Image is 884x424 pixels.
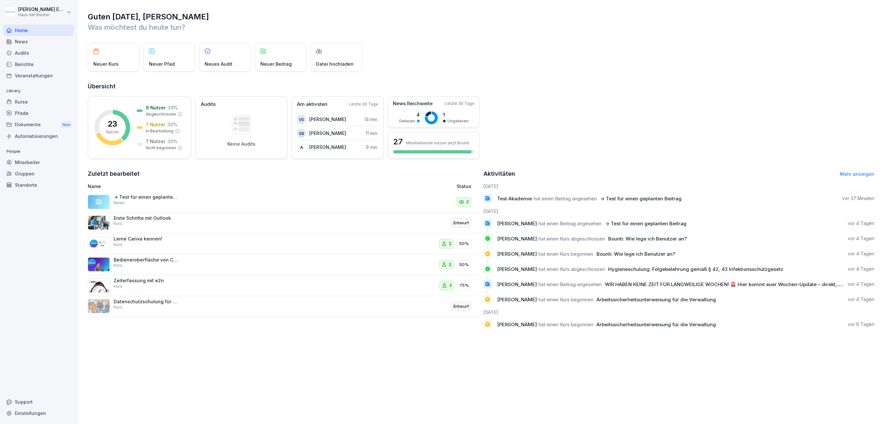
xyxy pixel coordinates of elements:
p: Status [457,183,471,190]
p: 2 [449,240,451,247]
img: lysz5sqnxflpxgfcucko2ufd.png [88,278,110,293]
a: Bedieneroberfläche von CANVAKurs250% [88,254,479,275]
span: [PERSON_NAME] [497,281,537,287]
p: Letzte 30 Tage [349,101,378,107]
p: People [3,146,74,157]
p: Audits [201,101,216,108]
p: 11 min. [366,130,378,137]
a: Zeiterfassung mit e2nKurs375% [88,275,479,296]
p: News [114,200,125,206]
p: 75% [459,282,469,289]
p: Nicht begonnen [146,145,176,151]
a: DokumenteNew [3,119,74,131]
p: Kurs [114,304,122,310]
span: hat einen Kurs abgeschlossen [538,266,605,272]
p: 50% [459,262,469,268]
p: Datenschutzschulung für den Verkauf [114,299,178,305]
a: Einstellungen [3,407,74,419]
span: hat einen Beitrag angesehen [538,220,602,227]
p: vor 4 Tagen [848,251,874,257]
span: hat einen Beitrag angesehen [538,281,602,287]
p: Kurs [114,284,122,289]
p: Mitarbeitende nutzen jetzt Bounti [406,140,469,145]
p: Gelesen [399,118,415,124]
span: hat einen Beitrag angesehen [534,195,597,202]
p: Neuer Pfad [149,61,175,67]
a: Gruppen [3,168,74,179]
div: Dokumente [3,119,74,131]
h1: Guten [DATE], [PERSON_NAME] [88,12,874,22]
h6: [DATE] [483,183,875,190]
p: vor 4 Tagen [848,281,874,287]
p: Nutzer [106,129,119,135]
p: Kurs [114,242,122,248]
div: Berichte [3,59,74,70]
p: 9 min. [366,144,378,151]
p: Bedieneroberfläche von CANVA [114,257,178,263]
p: Am aktivsten [297,101,327,108]
h2: Aktivitäten [483,169,515,178]
p: vor 6 Tagen [848,321,874,328]
p: Entwurf [453,220,469,226]
p: vor 4 Tagen [848,235,874,242]
span: Bounti: Wie lege ich Benutzer an? [608,236,687,242]
a: Veranstaltungen [3,70,74,81]
div: A [297,143,306,152]
p: Abgeschlossen [146,111,176,117]
span: hat einen Kurs begonnen [538,251,593,257]
p: vor 4 Tagen [848,220,874,227]
p: Entwurf [453,303,469,310]
span: hat einen Kurs abgeschlossen [538,236,605,242]
p: Neuer Beitrag [260,61,292,67]
p: Letzte 30 Tage [445,101,474,106]
img: afg6fnw2rcih01fdc0lxrusa.png [88,299,110,313]
span: Arbeitssicherheitsunterweisung für die Verwaltung [596,321,716,328]
a: Automatisierungen [3,130,74,142]
h6: [DATE] [483,208,875,215]
div: Audits [3,47,74,59]
img: pnu9hewn4pmg8sslczxvkvou.png [88,257,110,272]
p: 30 % [167,138,177,145]
p: Neues Audit [205,61,232,67]
a: Mehr anzeigen [840,171,874,177]
a: Pfade [3,107,74,119]
p: 7 Nutzer [146,121,165,128]
span: Bounti: Wie lege ich Benutzer an? [596,251,675,257]
h3: 27 [393,136,403,147]
a: Standorte [3,179,74,191]
p: Kurs [114,262,122,268]
p: vor 37 Minuten [842,195,874,202]
img: j41gu7y67g5ch47nwh46jjsr.png [88,216,110,230]
div: Home [3,25,74,36]
div: SB [297,129,306,138]
p: vor 4 Tagen [848,266,874,272]
a: News [3,36,74,47]
p: Lerne Canva kennen! [114,236,178,242]
div: New [61,121,72,128]
p: 14 min. [364,116,378,123]
span: -> Test für einen geplanten Beitrag [600,195,682,202]
div: VS [297,115,306,124]
span: Hygieneschulung: Folgebelehrung gemäß § 42, 43 Infektionsschutzgesetz [608,266,783,272]
p: Kurs [114,221,122,227]
div: Support [3,396,74,407]
p: 2 [466,199,469,205]
p: -> Test für einen geplanten Beitrag [114,194,178,200]
p: Zeiterfassung mit e2n [114,278,178,284]
p: In Bearbeitung [146,128,174,134]
p: 9 Nutzer [146,104,166,111]
a: Kurse [3,96,74,107]
p: Erste Schritte mit Outlook [114,215,178,221]
span: [PERSON_NAME] [497,266,537,272]
p: vor 4 Tagen [848,296,874,303]
span: hat einen Kurs begonnen [538,296,593,303]
p: [PERSON_NAME] [309,116,346,123]
p: News Reichweite [393,100,433,107]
